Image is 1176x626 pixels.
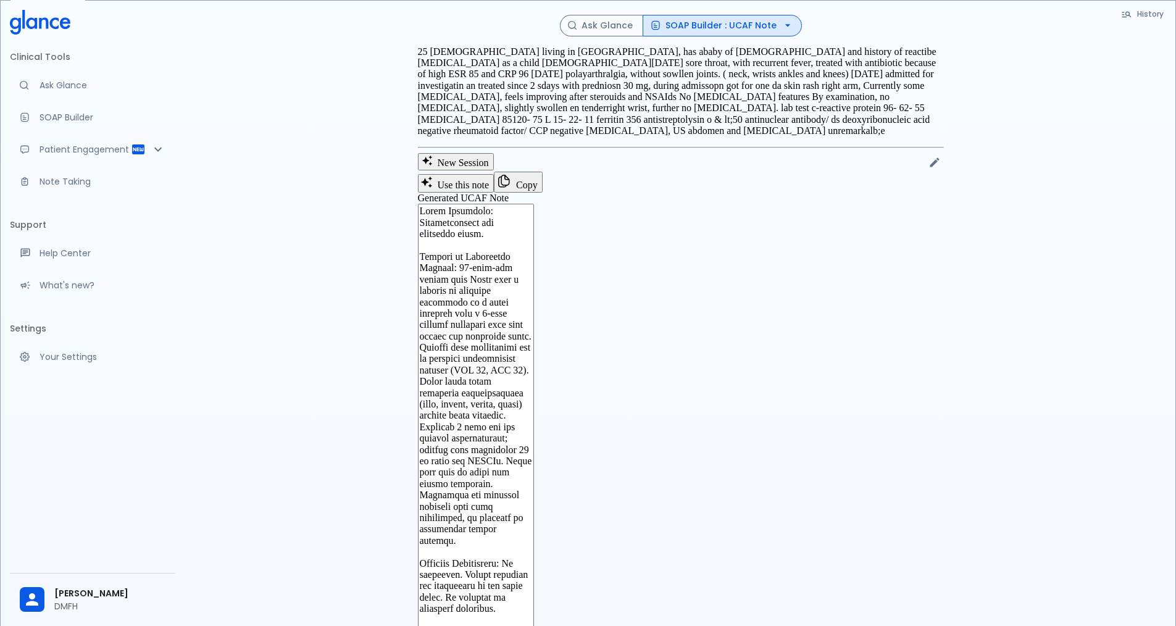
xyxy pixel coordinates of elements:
[40,79,165,91] p: Ask Glance
[40,279,165,291] p: What's new?
[418,193,509,203] label: Generated UCAF Note
[925,153,944,172] button: Edit
[10,168,175,195] a: Advanced note-taking
[40,351,165,363] p: Your Settings
[10,136,175,163] div: Patient Reports & Referrals
[10,578,175,621] div: [PERSON_NAME]DMFH
[40,143,131,156] p: Patient Engagement
[40,247,165,259] p: Help Center
[40,175,165,188] p: Note Taking
[494,172,543,193] button: Copy
[418,174,494,193] button: Use this note
[10,314,175,343] li: Settings
[10,272,175,299] div: Recent updates and feature releases
[560,15,643,36] button: Ask Glance
[10,210,175,240] li: Support
[10,42,175,72] li: Clinical Tools
[1115,5,1171,23] button: History
[10,240,175,267] a: Get help from our support team
[54,587,165,600] span: [PERSON_NAME]
[40,111,165,123] p: SOAP Builder
[643,15,802,36] button: SOAP Builder : UCAF Note
[418,46,944,137] p: 25 [DEMOGRAPHIC_DATA] living in [GEOGRAPHIC_DATA], has ababy of [DEMOGRAPHIC_DATA] and history of...
[418,153,494,170] button: Clears all inputs and results.
[10,104,175,131] a: Docugen: Compose a clinical documentation in seconds
[54,600,165,612] p: DMFH
[10,72,175,99] a: Moramiz: Find ICD10AM codes instantly
[10,343,175,370] a: Manage your settings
